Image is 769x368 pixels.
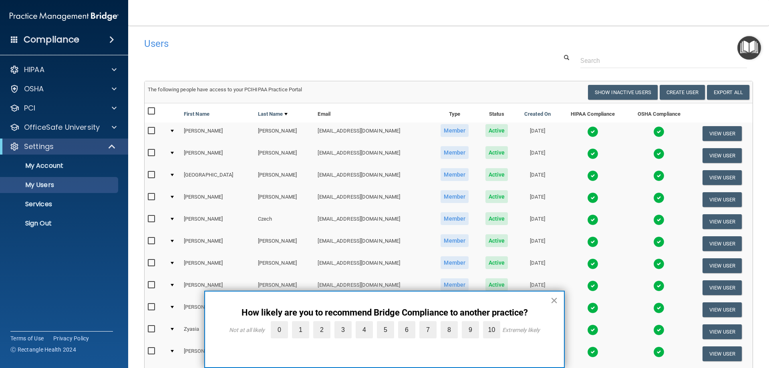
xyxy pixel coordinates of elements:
[559,103,626,123] th: HIPAA Compliance
[24,103,35,113] p: PCI
[587,324,598,336] img: tick.e7d51cea.svg
[441,190,469,203] span: Member
[587,148,598,159] img: tick.e7d51cea.svg
[485,278,508,291] span: Active
[10,334,44,342] a: Terms of Use
[524,109,551,119] a: Created On
[550,294,558,307] button: Close
[356,321,373,338] label: 4
[516,211,559,233] td: [DATE]
[587,346,598,358] img: tick.e7d51cea.svg
[587,236,598,247] img: tick.e7d51cea.svg
[181,277,255,299] td: [PERSON_NAME]
[653,148,664,159] img: tick.e7d51cea.svg
[653,214,664,225] img: tick.e7d51cea.svg
[181,123,255,145] td: [PERSON_NAME]
[258,109,288,119] a: Last Name
[483,321,500,338] label: 10
[588,85,658,100] button: Show Inactive Users
[653,236,664,247] img: tick.e7d51cea.svg
[181,145,255,167] td: [PERSON_NAME]
[229,327,265,333] div: Not at all likely
[441,124,469,137] span: Member
[703,192,742,207] button: View User
[398,321,415,338] label: 6
[441,212,469,225] span: Member
[314,103,432,123] th: Email
[5,162,115,170] p: My Account
[24,65,44,74] p: HIPAA
[314,145,432,167] td: [EMAIL_ADDRESS][DOMAIN_NAME]
[653,280,664,292] img: tick.e7d51cea.svg
[516,145,559,167] td: [DATE]
[314,233,432,255] td: [EMAIL_ADDRESS][DOMAIN_NAME]
[419,321,437,338] label: 7
[24,123,100,132] p: OfficeSafe University
[24,142,54,151] p: Settings
[314,211,432,233] td: [EMAIL_ADDRESS][DOMAIN_NAME]
[10,8,119,24] img: PMB logo
[653,302,664,314] img: tick.e7d51cea.svg
[441,168,469,181] span: Member
[5,181,115,189] p: My Users
[703,302,742,317] button: View User
[432,103,477,123] th: Type
[653,346,664,358] img: tick.e7d51cea.svg
[516,167,559,189] td: [DATE]
[626,103,692,123] th: OSHA Compliance
[703,126,742,141] button: View User
[377,321,394,338] label: 5
[516,123,559,145] td: [DATE]
[653,192,664,203] img: tick.e7d51cea.svg
[653,324,664,336] img: tick.e7d51cea.svg
[707,85,749,100] a: Export All
[181,189,255,211] td: [PERSON_NAME]
[181,299,255,321] td: [PERSON_NAME]
[587,192,598,203] img: tick.e7d51cea.svg
[660,85,705,100] button: Create User
[255,189,315,211] td: [PERSON_NAME]
[485,234,508,247] span: Active
[485,124,508,137] span: Active
[314,189,432,211] td: [EMAIL_ADDRESS][DOMAIN_NAME]
[580,53,747,68] input: Search
[313,321,330,338] label: 2
[587,258,598,269] img: tick.e7d51cea.svg
[703,236,742,251] button: View User
[653,258,664,269] img: tick.e7d51cea.svg
[516,277,559,299] td: [DATE]
[181,343,255,365] td: [PERSON_NAME]
[653,126,664,137] img: tick.e7d51cea.svg
[184,109,209,119] a: First Name
[737,36,761,60] button: Open Resource Center
[703,324,742,339] button: View User
[314,123,432,145] td: [EMAIL_ADDRESS][DOMAIN_NAME]
[441,256,469,269] span: Member
[181,321,255,343] td: Zyasia
[255,211,315,233] td: Czech
[441,278,469,291] span: Member
[24,84,44,94] p: OSHA
[334,321,352,338] label: 3
[181,167,255,189] td: [GEOGRAPHIC_DATA]
[255,233,315,255] td: [PERSON_NAME]
[703,148,742,163] button: View User
[441,321,458,338] label: 8
[502,327,540,333] div: Extremely likely
[144,38,494,49] h4: Users
[703,280,742,295] button: View User
[485,146,508,159] span: Active
[703,170,742,185] button: View User
[148,86,302,93] span: The following people have access to your PCIHIPAA Practice Portal
[271,321,288,338] label: 0
[255,255,315,277] td: [PERSON_NAME]
[181,211,255,233] td: [PERSON_NAME]
[485,256,508,269] span: Active
[221,308,548,318] p: How likely are you to recommend Bridge Compliance to another practice?
[314,167,432,189] td: [EMAIL_ADDRESS][DOMAIN_NAME]
[703,346,742,361] button: View User
[10,346,76,354] span: Ⓒ Rectangle Health 2024
[441,234,469,247] span: Member
[703,214,742,229] button: View User
[181,233,255,255] td: [PERSON_NAME]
